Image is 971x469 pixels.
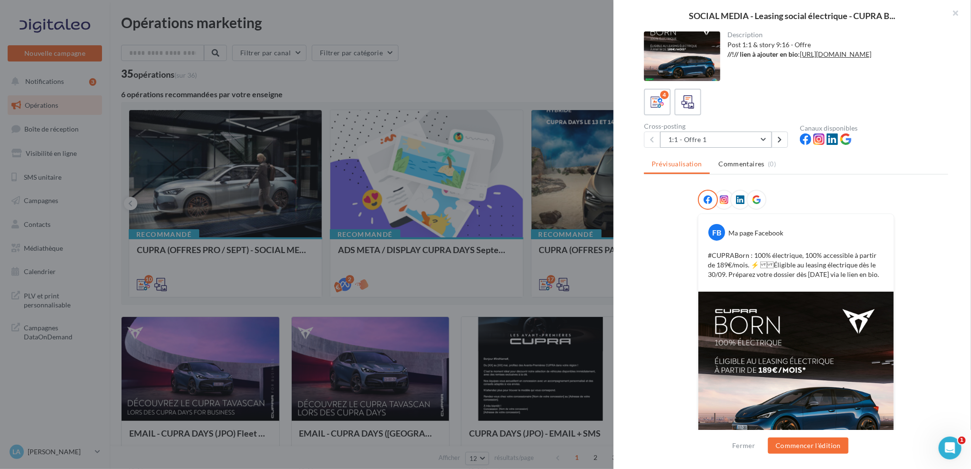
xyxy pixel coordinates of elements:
div: FB [708,224,725,241]
div: Post 1:1 & story 9:16 - Offre : [728,40,941,59]
div: Cross-posting [644,123,792,130]
span: (0) [768,160,776,168]
button: Commencer l'édition [768,438,848,454]
button: 1:1 - Offre 1 [660,132,772,148]
a: [URL][DOMAIN_NAME] [800,50,872,58]
iframe: Intercom live chat [939,437,961,459]
button: Fermer [728,440,759,451]
div: Canaux disponibles [800,125,948,132]
strong: //!// lien à ajouter en bio [728,50,798,58]
div: Ma page Facebook [728,228,783,238]
span: SOCIAL MEDIA - Leasing social électrique - CUPRA B... [689,11,896,20]
p: #CUPRABorn : 100% électrique, 100% accessible à partir de 189€/mois. ⚡️ Éligible au leasing élect... [708,251,884,279]
span: 1 [958,437,966,444]
div: Description [728,31,941,38]
div: 4 [660,91,669,99]
span: Commentaires [719,159,765,169]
